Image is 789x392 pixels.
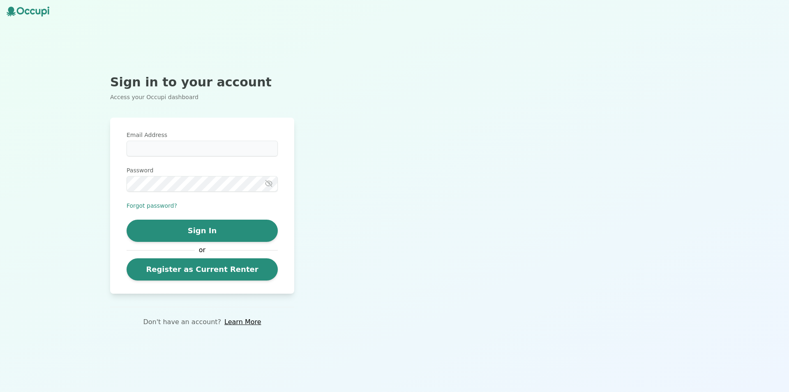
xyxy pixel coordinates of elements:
button: Forgot password? [127,202,177,210]
p: Access your Occupi dashboard [110,93,294,101]
p: Don't have an account? [143,317,221,327]
span: or [195,245,210,255]
a: Learn More [224,317,261,327]
button: Sign In [127,220,278,242]
a: Register as Current Renter [127,258,278,281]
h2: Sign in to your account [110,75,294,90]
label: Email Address [127,131,278,139]
label: Password [127,166,278,174]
